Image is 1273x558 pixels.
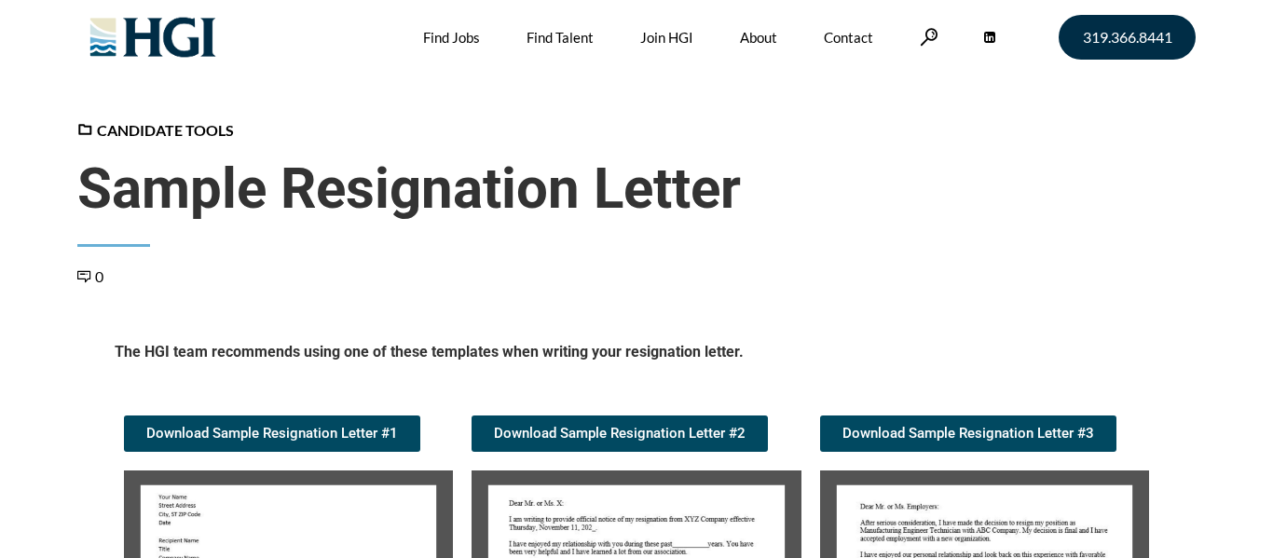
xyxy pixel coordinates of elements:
[77,121,234,139] a: Candidate Tools
[77,156,1196,223] span: Sample Resignation Letter
[1059,15,1196,60] a: 319.366.8441
[77,267,103,285] a: 0
[115,342,1158,369] h5: The HGI team recommends using one of these templates when writing your resignation letter.
[494,427,746,441] span: Download Sample Resignation Letter #2
[146,427,398,441] span: Download Sample Resignation Letter #1
[842,427,1094,441] span: Download Sample Resignation Letter #3
[920,28,938,46] a: Search
[820,415,1116,452] a: Download Sample Resignation Letter #3
[124,415,420,452] a: Download Sample Resignation Letter #1
[472,415,768,452] a: Download Sample Resignation Letter #2
[1083,30,1172,45] span: 319.366.8441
